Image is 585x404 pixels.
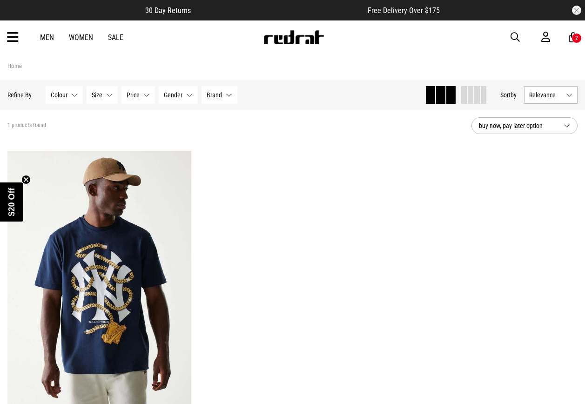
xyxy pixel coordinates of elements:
[529,91,562,99] span: Relevance
[511,91,517,99] span: by
[145,6,191,15] span: 30 Day Returns
[51,91,67,99] span: Colour
[500,89,517,101] button: Sortby
[46,86,83,104] button: Colour
[207,91,222,99] span: Brand
[21,175,31,184] button: Close teaser
[263,30,324,44] img: Redrat logo
[368,6,440,15] span: Free Delivery Over $175
[121,86,155,104] button: Price
[479,120,556,131] span: buy now, pay later option
[69,33,93,42] a: Women
[524,86,578,104] button: Relevance
[7,122,46,129] span: 1 products found
[7,188,16,216] span: $20 Off
[108,33,123,42] a: Sale
[569,33,578,42] a: 2
[209,6,349,15] iframe: Customer reviews powered by Trustpilot
[471,117,578,134] button: buy now, pay later option
[87,86,118,104] button: Size
[40,33,54,42] a: Men
[127,91,140,99] span: Price
[164,91,182,99] span: Gender
[202,86,237,104] button: Brand
[7,62,22,69] a: Home
[92,91,102,99] span: Size
[159,86,198,104] button: Gender
[7,91,32,99] p: Refine By
[575,35,578,41] div: 2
